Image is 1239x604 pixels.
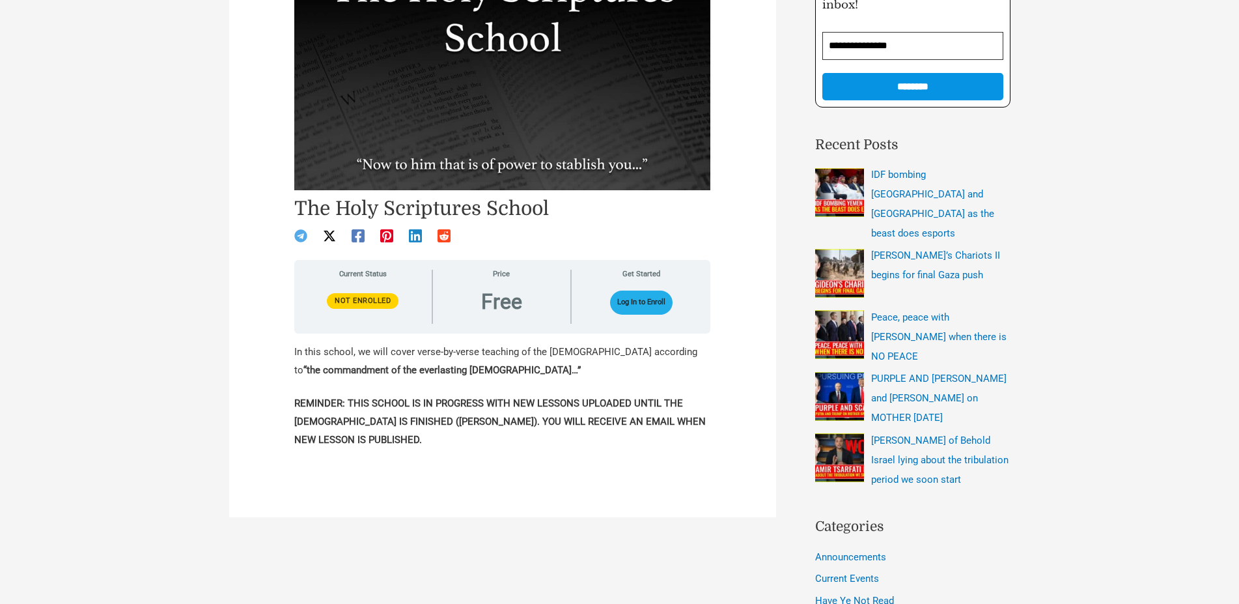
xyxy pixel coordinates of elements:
[352,229,365,242] a: Facebook
[304,270,422,280] h2: Current Status
[815,573,879,584] a: Current Events
[871,311,1007,362] a: Peace, peace with [PERSON_NAME] when there is NO PEACE
[294,343,711,380] p: In this school, we will cover verse-by-verse teaching of the [DEMOGRAPHIC_DATA] according to
[438,229,451,242] a: Reddit
[610,291,673,315] button: Log In to Enroll
[815,165,1010,489] nav: Recent Posts
[815,517,1010,538] h2: Categories
[822,32,1003,60] input: Email Address *
[815,551,886,563] a: Announcements
[294,397,706,446] strong: REMINDER: THIS SCHOOL IS IN PROGRESS WITH NEW LESSONS UPLOADED UNTIL THE [DEMOGRAPHIC_DATA] IS FI...
[871,435,1009,485] a: [PERSON_NAME] of Behold Israel lying about the tribulation period we soon start
[815,135,1010,156] h2: Recent Posts
[409,229,422,242] a: Linkedin
[380,229,393,242] a: Pinterest
[335,296,391,305] span: Not Enrolled
[323,229,336,242] a: Twitter / X
[481,291,522,312] span: Free
[294,229,307,242] a: Telegram
[871,250,1000,281] a: [PERSON_NAME]’s Chariots II begins for final Gaza push
[294,197,711,220] h1: The Holy Scriptures School
[581,270,701,280] h2: Get Started
[443,270,561,280] h2: Price
[871,169,994,239] a: IDF bombing [GEOGRAPHIC_DATA] and [GEOGRAPHIC_DATA] as the beast does esports
[303,364,581,376] strong: “the commandment of the everlasting [DEMOGRAPHIC_DATA]…”
[871,373,1007,424] a: PURPLE AND [PERSON_NAME] and [PERSON_NAME] on MOTHER [DATE]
